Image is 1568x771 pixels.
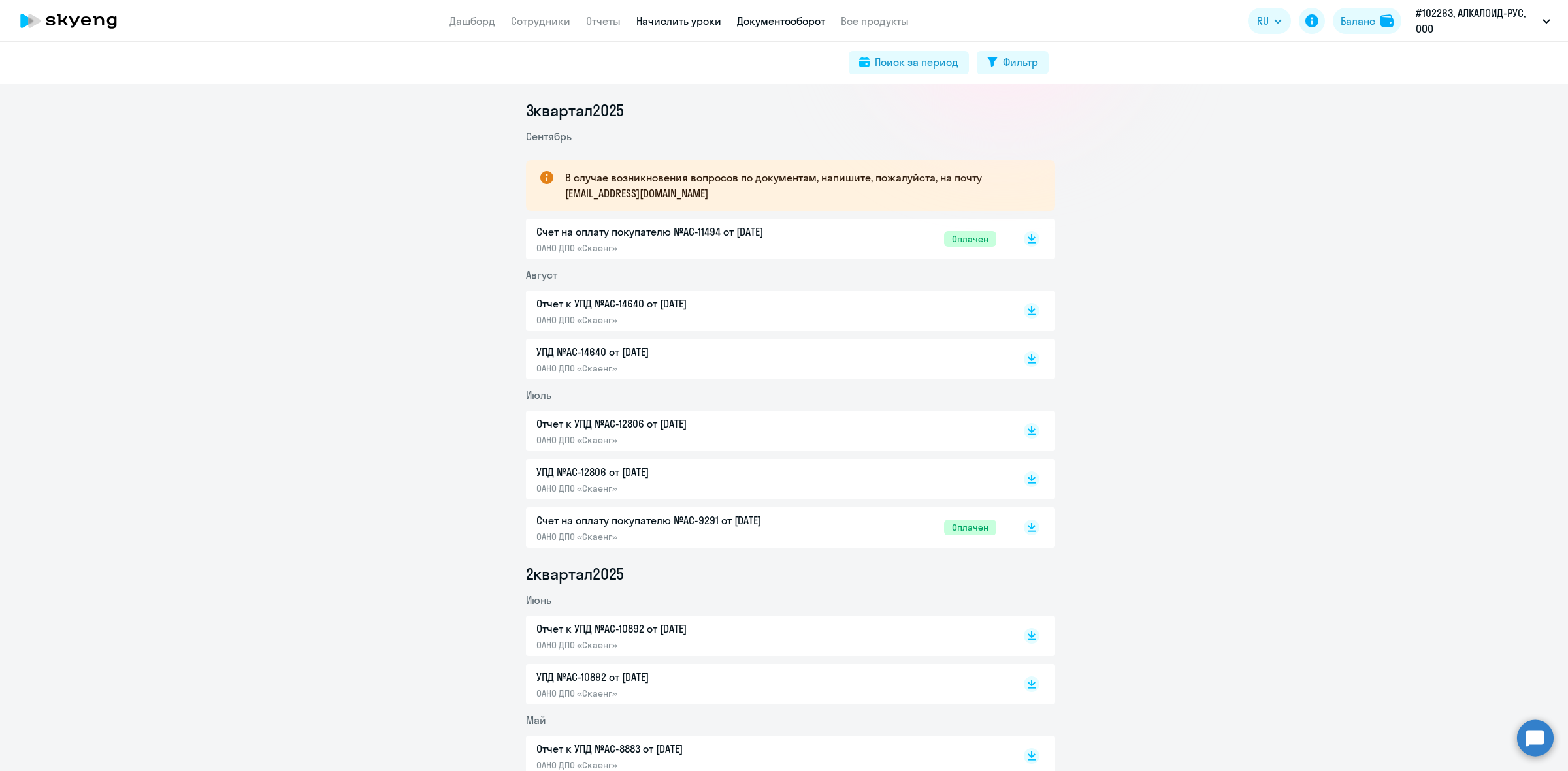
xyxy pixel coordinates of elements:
[1341,13,1375,29] div: Баланс
[536,464,811,480] p: УПД №AC-12806 от [DATE]
[526,100,1055,121] li: 3 квартал 2025
[536,242,811,254] p: ОАНО ДПО «Скаенг»
[1333,8,1401,34] button: Балансbalance
[536,314,811,326] p: ОАНО ДПО «Скаенг»
[586,14,621,27] a: Отчеты
[849,51,969,74] button: Поиск за период
[536,621,996,651] a: Отчет к УПД №AC-10892 от [DATE]ОАНО ДПО «Скаенг»
[565,170,1032,201] p: В случае возникновения вопросов по документам, напишите, пожалуйста, на почту [EMAIL_ADDRESS][DOM...
[1380,14,1394,27] img: balance
[1257,13,1269,29] span: RU
[536,362,811,374] p: ОАНО ДПО «Скаенг»
[526,593,551,606] span: Июнь
[536,741,996,771] a: Отчет к УПД №AC-8883 от [DATE]ОАНО ДПО «Скаенг»
[449,14,495,27] a: Дашборд
[526,563,1055,584] li: 2 квартал 2025
[536,687,811,699] p: ОАНО ДПО «Скаенг»
[536,669,811,685] p: УПД №AC-10892 от [DATE]
[536,434,811,446] p: ОАНО ДПО «Скаенг»
[875,54,958,70] div: Поиск за период
[536,741,811,757] p: Отчет к УПД №AC-8883 от [DATE]
[536,224,996,254] a: Счет на оплату покупателю №AC-11494 от [DATE]ОАНО ДПО «Скаенг»Оплачен
[526,388,551,401] span: Июль
[536,464,996,494] a: УПД №AC-12806 от [DATE]ОАНО ДПО «Скаенг»
[944,520,996,535] span: Оплачен
[536,296,996,326] a: Отчет к УПД №AC-14640 от [DATE]ОАНО ДПО «Скаенг»
[841,14,909,27] a: Все продукты
[737,14,825,27] a: Документооборот
[526,130,572,143] span: Сентябрь
[536,416,811,432] p: Отчет к УПД №AC-12806 от [DATE]
[536,416,996,446] a: Отчет к УПД №AC-12806 от [DATE]ОАНО ДПО «Скаенг»
[636,14,721,27] a: Начислить уроки
[536,669,996,699] a: УПД №AC-10892 от [DATE]ОАНО ДПО «Скаенг»
[536,344,996,374] a: УПД №AC-14640 от [DATE]ОАНО ДПО «Скаенг»
[536,344,811,360] p: УПД №AC-14640 от [DATE]
[526,714,546,727] span: Май
[1248,8,1291,34] button: RU
[1003,54,1038,70] div: Фильтр
[536,639,811,651] p: ОАНО ДПО «Скаенг»
[536,512,996,543] a: Счет на оплату покупателю №AC-9291 от [DATE]ОАНО ДПО «Скаенг»Оплачен
[944,231,996,247] span: Оплачен
[536,759,811,771] p: ОАНО ДПО «Скаенг»
[1409,5,1557,37] button: #102263, АЛКАЛОИД-РУС, ООО
[536,531,811,543] p: ОАНО ДПО «Скаенг»
[536,296,811,311] p: Отчет к УПД №AC-14640 от [DATE]
[536,224,811,240] p: Счет на оплату покупателю №AC-11494 от [DATE]
[536,512,811,528] p: Счет на оплату покупателю №AC-9291 от [DATE]
[511,14,570,27] a: Сотрудники
[536,482,811,494] p: ОАНО ДПО «Скаенг»
[526,268,557,281] span: Август
[1416,5,1537,37] p: #102263, АЛКАЛОИД-РУС, ООО
[977,51,1049,74] button: Фильтр
[536,621,811,637] p: Отчет к УПД №AC-10892 от [DATE]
